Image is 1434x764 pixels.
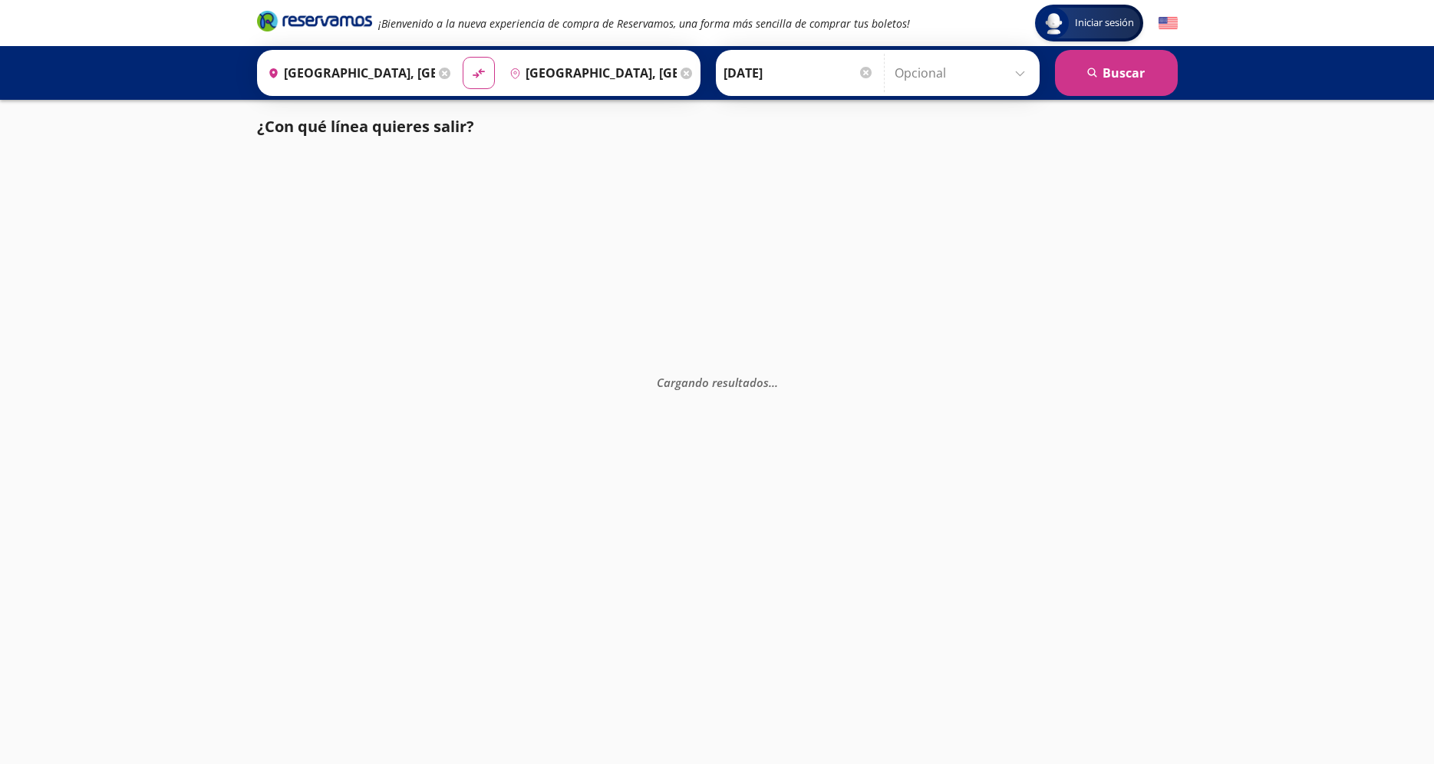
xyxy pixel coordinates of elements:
span: Iniciar sesión [1069,15,1140,31]
span: . [772,374,775,389]
i: Brand Logo [257,9,372,32]
button: English [1159,14,1178,33]
input: Buscar Destino [503,54,677,92]
button: Buscar [1055,50,1178,96]
input: Opcional [895,54,1032,92]
em: ¡Bienvenido a la nueva experiencia de compra de Reservamos, una forma más sencilla de comprar tus... [378,16,910,31]
p: ¿Con qué línea quieres salir? [257,115,474,138]
em: Cargando resultados [657,374,778,389]
span: . [775,374,778,389]
a: Brand Logo [257,9,372,37]
input: Elegir Fecha [724,54,874,92]
input: Buscar Origen [262,54,435,92]
span: . [769,374,772,389]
